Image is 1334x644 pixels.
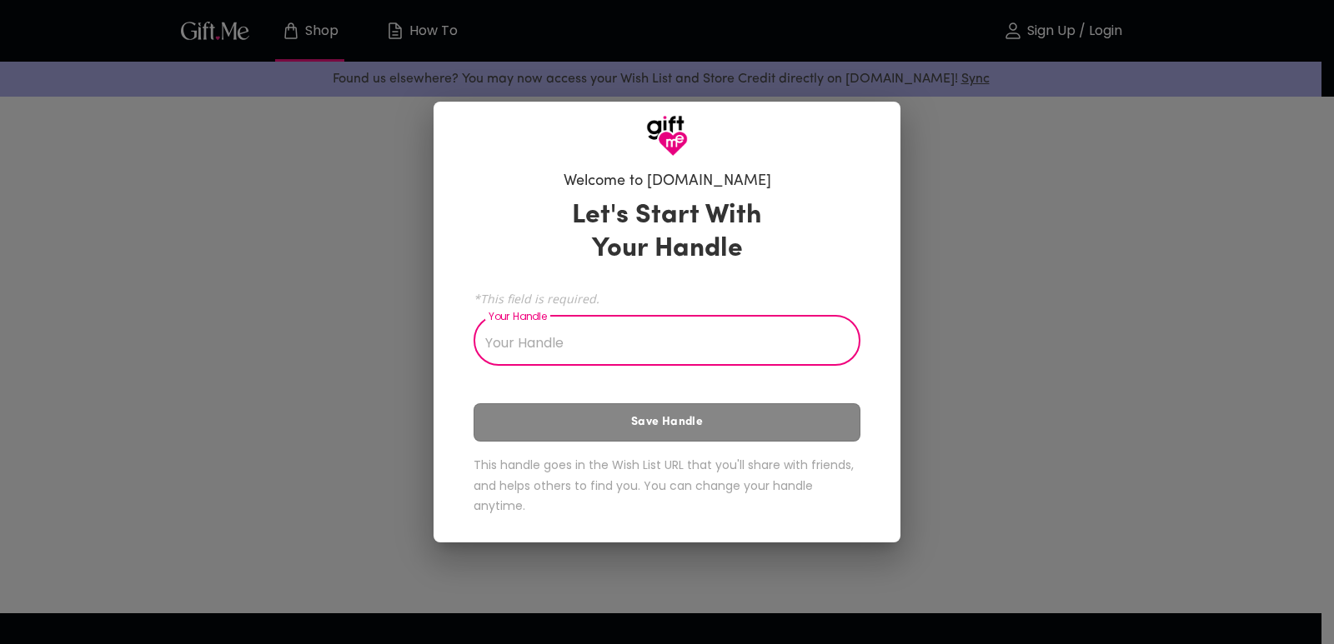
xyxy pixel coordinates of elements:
h6: Welcome to [DOMAIN_NAME] [564,172,771,192]
input: Your Handle [474,319,842,366]
span: *This field is required. [474,291,860,307]
h3: Let's Start With Your Handle [551,199,783,266]
h6: This handle goes in the Wish List URL that you'll share with friends, and helps others to find yo... [474,455,860,517]
img: GiftMe Logo [646,115,688,157]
